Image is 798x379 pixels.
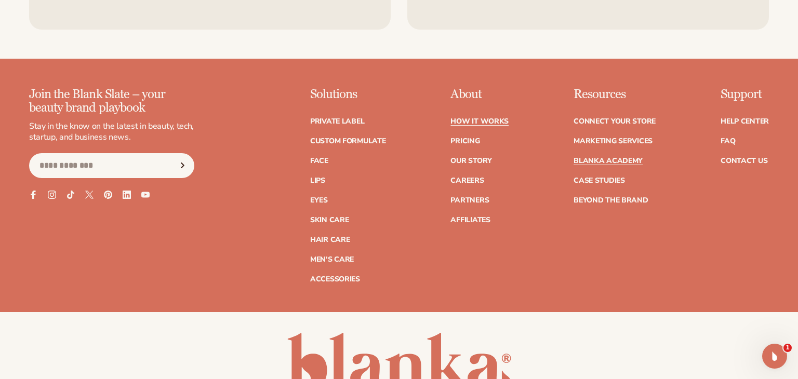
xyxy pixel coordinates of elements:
[450,88,509,101] p: About
[310,157,328,165] a: Face
[574,138,653,145] a: Marketing services
[721,88,769,101] p: Support
[574,197,648,204] a: Beyond the brand
[310,197,328,204] a: Eyes
[762,344,787,369] iframe: Intercom live chat
[450,216,490,224] a: Affiliates
[574,88,656,101] p: Resources
[450,197,489,204] a: Partners
[450,177,484,184] a: Careers
[310,177,325,184] a: Lips
[450,138,480,145] a: Pricing
[783,344,792,352] span: 1
[310,88,386,101] p: Solutions
[29,121,194,143] p: Stay in the know on the latest in beauty, tech, startup, and business news.
[310,138,386,145] a: Custom formulate
[310,236,350,243] a: Hair Care
[574,177,625,184] a: Case Studies
[29,88,194,115] p: Join the Blank Slate – your beauty brand playbook
[171,153,194,178] button: Subscribe
[310,118,364,125] a: Private label
[450,157,491,165] a: Our Story
[310,216,349,224] a: Skin Care
[721,118,769,125] a: Help Center
[310,256,354,263] a: Men's Care
[721,157,767,165] a: Contact Us
[574,157,643,165] a: Blanka Academy
[574,118,656,125] a: Connect your store
[721,138,735,145] a: FAQ
[450,118,509,125] a: How It Works
[310,276,360,283] a: Accessories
